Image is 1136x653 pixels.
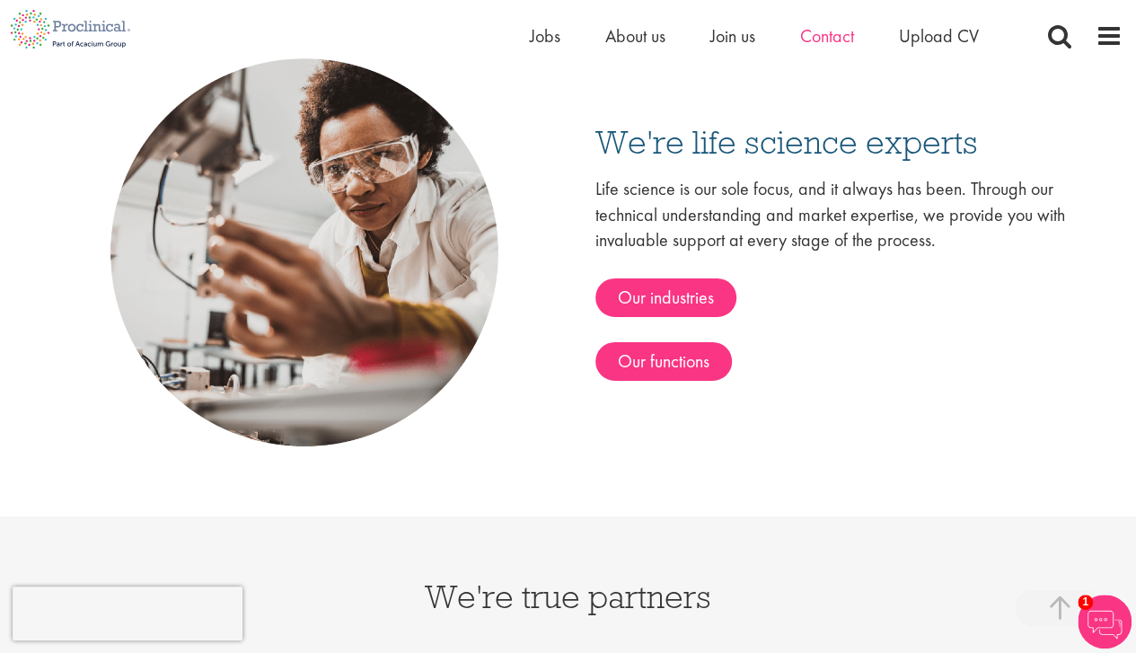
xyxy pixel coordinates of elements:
[1078,595,1093,610] span: 1
[800,24,854,48] a: Contact
[13,579,1123,613] h3: We're true partners
[595,278,736,317] a: Our industries
[605,24,665,48] a: About us
[595,125,1096,158] h3: We're life science experts
[710,24,755,48] a: Join us
[899,24,979,48] a: Upload CV
[13,587,242,640] iframe: reCAPTCHA
[530,24,560,48] a: Jobs
[595,176,1096,381] div: Life science is our sole focus, and it always has been. Through our technical understanding and m...
[595,342,732,381] a: Our functions
[1078,595,1132,649] img: Chatbot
